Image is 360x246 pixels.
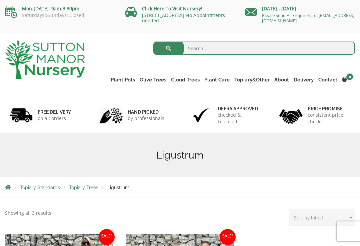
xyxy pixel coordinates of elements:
a: Topiary Trees [69,185,98,190]
a: [STREET_ADDRESS] No Appointments needed [142,12,225,24]
a: Click Here To Visit Nursery! [142,5,202,12]
p: checked & Licensed [218,112,261,125]
p: [DATE] - [DATE] [245,5,355,13]
span: Sale! [220,229,236,245]
a: Topiary&Other [232,75,272,84]
a: Topiary Standards [20,185,60,190]
p: Showing all 3 results [5,209,51,217]
a: Please Send All Enquiries To: [EMAIL_ADDRESS][DOMAIN_NAME] [262,12,354,24]
a: Plant Pots [108,75,137,84]
a: Contact [316,75,340,84]
a: Plant Care [202,75,232,84]
nav: Breadcrumbs [5,184,355,190]
select: Shop order [289,209,355,226]
input: Search... [153,42,355,55]
p: Saturdays&Sundays: Closed [5,13,115,18]
p: consistent price checks [308,112,351,125]
span: 0 [346,73,353,80]
a: About [272,75,291,84]
img: 3.jpg [189,107,213,124]
h6: hand picked [128,109,164,115]
span: Sale! [99,229,115,245]
span: Ligustrum [107,185,129,190]
img: 4.jpg [279,105,303,125]
img: logo [5,40,85,79]
h6: Price promise [308,106,351,112]
img: 2.jpg [99,107,123,124]
a: Cloud Trees [169,75,202,84]
a: 0 [340,75,355,84]
h6: FREE DELIVERY [38,109,71,115]
p: Mon-[DATE]: 9am-3:30pm [5,5,115,13]
a: Olive Trees [137,75,169,84]
img: 1.jpg [9,107,33,124]
a: Delivery [291,75,316,84]
h1: Ligustrum [5,149,355,161]
p: on all orders [38,115,71,122]
p: by professionals [128,115,164,122]
h6: Defra approved [218,106,261,112]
